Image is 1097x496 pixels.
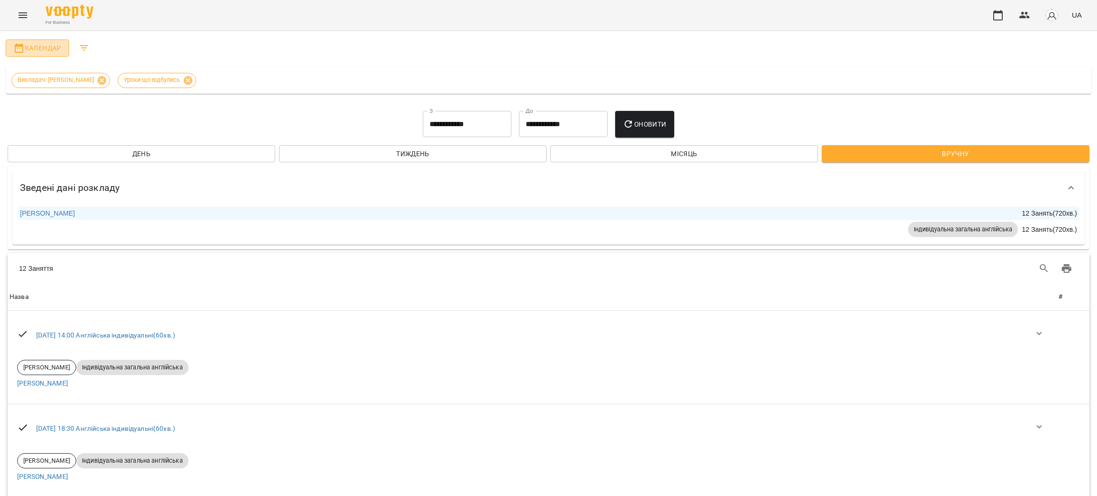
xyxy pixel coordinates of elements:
button: Вручну [822,145,1089,162]
button: Друк [1055,257,1078,280]
button: UA [1068,6,1086,24]
span: Назва [10,291,1055,303]
div: Уроки що відбулись [118,73,196,88]
span: Індивідуальна загальна англійська [908,225,1018,234]
span: Календар [13,42,61,54]
div: Table Toolbar [8,253,1089,284]
a: [PERSON_NAME] [17,473,68,480]
a: [DATE] 14:00 Англійська індивідуальні(60хв.) [36,331,176,339]
div: Зведені дані розкладу [12,205,1085,245]
div: Зведені дані розкладу [12,171,1085,205]
span: Уроки що відбулись [118,76,186,84]
span: Оновити [623,119,666,130]
div: Назва [10,291,29,303]
button: Місяць [550,145,818,162]
div: Sort [10,291,29,303]
span: [PERSON_NAME] [18,456,76,465]
span: Тиждень [287,148,539,159]
button: Filters [73,37,96,60]
span: For Business [46,20,93,26]
h6: Зведені дані розкладу [20,180,120,195]
a: [PERSON_NAME] [17,379,68,387]
button: Menu [11,4,34,27]
div: 12 Занять ( 720 хв. ) [1020,223,1079,236]
div: 12 Заняття [19,264,543,273]
button: Search [1033,257,1056,280]
img: avatar_s.png [1045,9,1058,22]
span: Індивідуальна загальна англійська [76,456,189,465]
span: Індивідуальна загальна англійська [76,363,189,372]
button: Тиждень [279,145,547,162]
span: День [15,148,268,159]
div: 12 Занять ( 720 хв. ) [1020,207,1079,220]
div: # [1058,291,1062,303]
span: # [1058,291,1087,303]
div: Викладач: [PERSON_NAME] [11,73,110,88]
div: Sort [1058,291,1062,303]
span: UA [1072,10,1082,20]
button: Календар [6,40,69,57]
span: [PERSON_NAME] [18,363,76,372]
span: Місяць [558,148,810,159]
button: Оновити [615,111,674,138]
span: Вручну [829,148,1082,159]
img: Voopty Logo [46,5,93,19]
button: День [8,145,275,162]
a: [PERSON_NAME] [20,209,75,217]
span: Викладач: [PERSON_NAME] [12,76,100,84]
a: [DATE] 18:30 Англійська індивідуальні(60хв.) [36,425,176,432]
